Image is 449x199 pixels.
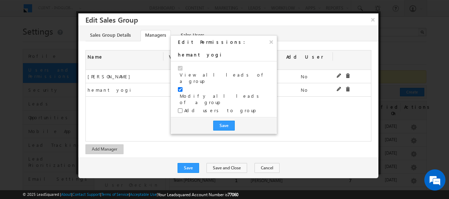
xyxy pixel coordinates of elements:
h2: Edit Permissions: hemant yogi [178,36,277,61]
span: Your Leadsquared Account Number is [158,192,238,197]
button: Save [213,121,235,131]
em: Start Chat [96,152,128,162]
label: Add users to group [184,107,255,114]
a: About [61,192,71,197]
textarea: Type your message and hit 'Enter' [9,65,129,147]
span: 77060 [228,192,238,197]
span: © 2025 LeadSquared | | | | | [23,191,238,198]
label: Modify all leads of a group [180,93,270,105]
div: Chat with us now [37,37,119,46]
button: × [266,36,277,48]
img: d_60004797649_company_0_60004797649 [12,37,30,46]
label: View all leads of a group [180,72,270,84]
a: Terms of Service [101,192,129,197]
a: Contact Support [72,192,100,197]
div: Minimize live chat window [116,4,133,20]
a: Acceptable Use [130,192,157,197]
